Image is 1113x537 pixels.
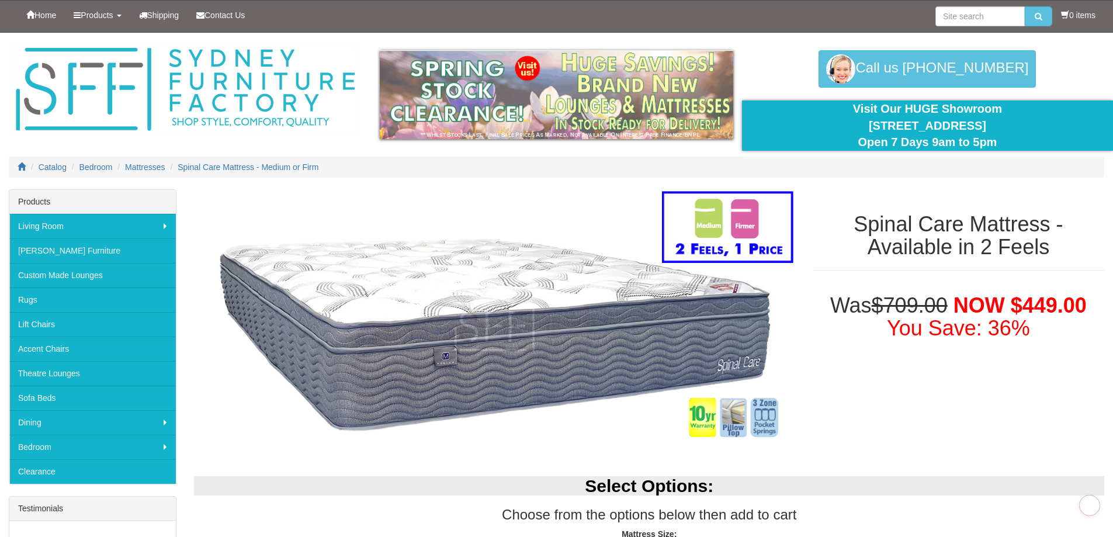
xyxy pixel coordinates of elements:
[9,287,176,312] a: Rugs
[204,11,245,20] span: Contact Us
[887,316,1030,340] font: You Save: 36%
[953,293,1087,317] span: NOW $449.00
[39,162,67,172] a: Catalog
[9,238,176,263] a: [PERSON_NAME] Furniture
[813,294,1104,340] h1: Was
[18,1,65,30] a: Home
[9,459,176,484] a: Clearance
[9,361,176,386] a: Theatre Lounges
[9,263,176,287] a: Custom Made Lounges
[188,1,254,30] a: Contact Us
[9,497,176,521] div: Testimonials
[872,293,948,317] del: $709.00
[10,44,360,135] img: Sydney Furniture Factory
[194,507,1104,522] h3: Choose from the options below then add to cart
[147,11,179,20] span: Shipping
[178,162,318,172] a: Spinal Care Mattress - Medium or Firm
[1061,9,1095,21] li: 0 items
[81,11,113,20] span: Products
[813,213,1104,259] h1: Spinal Care Mattress - Available in 2 Feels
[380,50,733,139] img: spring-sale.gif
[751,101,1104,151] div: Visit Our HUGE Showroom [STREET_ADDRESS] Open 7 Days 9am to 5pm
[9,435,176,459] a: Bedroom
[9,190,176,214] div: Products
[9,214,176,238] a: Living Room
[9,337,176,361] a: Accent Chairs
[935,6,1025,26] input: Site search
[125,162,165,172] a: Mattresses
[65,1,130,30] a: Products
[9,410,176,435] a: Dining
[79,162,113,172] a: Bedroom
[9,312,176,337] a: Lift Chairs
[130,1,188,30] a: Shipping
[34,11,56,20] span: Home
[585,476,713,496] b: Select Options:
[9,386,176,410] a: Sofa Beds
